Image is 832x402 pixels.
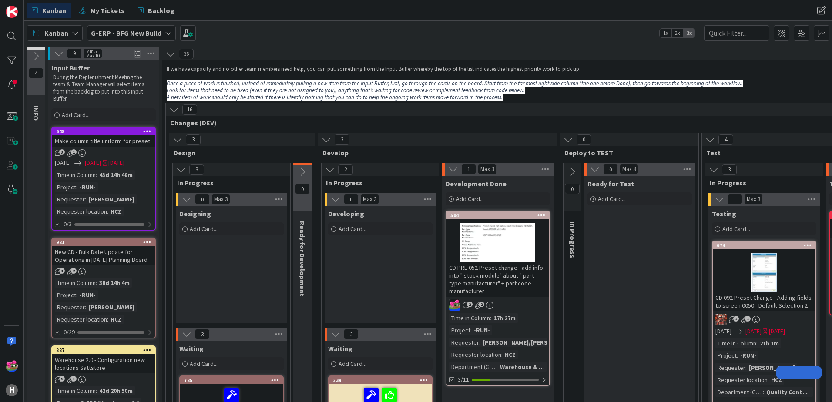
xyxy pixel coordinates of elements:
span: 2 [479,301,484,307]
img: JK [6,360,18,372]
span: [DATE] [715,327,731,336]
div: -RUN- [738,351,758,360]
em: Once a piece of work is finished, instead of immediately pulling a new item from the Input Buffer... [167,80,743,87]
span: 0 [603,164,618,174]
span: : [96,386,97,395]
div: Quality Cont... [764,387,810,397]
div: -RUN- [472,325,492,335]
div: Time in Column [449,313,490,323]
span: In Progress [710,178,812,187]
span: 1 [59,268,65,274]
div: Make column title uniform for preset [52,135,155,147]
span: : [768,375,769,385]
span: Waiting [328,344,352,353]
div: 981 [52,238,155,246]
span: [DATE] [85,158,101,167]
a: Kanban [27,3,71,18]
div: Time in Column [55,278,96,288]
div: JK [446,299,549,311]
span: Ready for Development [298,221,307,296]
div: Project [449,325,470,335]
div: Requester [55,194,85,204]
div: 674 [717,242,815,248]
div: 239 [333,377,432,383]
span: Add Card... [722,225,750,233]
span: [DATE] [55,158,71,167]
div: HCZ [108,207,124,216]
span: 16 [182,104,197,115]
span: Add Card... [190,225,218,233]
div: 648 [56,128,155,134]
div: Time in Column [55,386,96,395]
a: My Tickets [74,3,130,18]
div: 887 [56,347,155,353]
span: : [85,302,86,312]
span: 3 [722,164,737,175]
span: In Progress [326,178,428,187]
span: : [745,363,747,372]
div: Time in Column [55,170,96,180]
div: Requester location [55,315,107,324]
div: 648Make column title uniform for preset [52,127,155,147]
span: Add Card... [339,360,366,368]
span: : [479,338,480,347]
span: In Progress [177,178,279,187]
div: H [6,384,18,396]
span: 3 [195,329,210,339]
div: Max 3 [622,167,636,171]
div: Max 3 [363,197,376,201]
div: JK [713,314,815,325]
span: 2x [671,29,683,37]
a: Backlog [132,3,180,18]
span: 0 [565,184,580,194]
div: 504 [446,211,549,219]
a: 981New CD - Bulk Date Update for Operations in [DATE] Planning BoardTime in Column:30d 14h 4mProj... [51,238,156,338]
em: Look for items that need to be fixed (even if they are not assigned to you), anything that’s wait... [167,87,525,94]
div: Max 3 [214,197,228,201]
span: Input Buffer [51,64,90,72]
span: : [737,351,738,360]
div: -RUN- [77,182,98,192]
span: 2 [71,268,77,274]
span: Deploy to TEST [564,148,688,157]
span: : [76,290,77,300]
div: 887 [52,346,155,354]
div: Time in Column [715,338,756,348]
div: New CD - Bulk Date Update for Operations in [DATE] Planning Board [52,246,155,265]
span: Kanban [42,5,66,16]
span: 3 [335,134,349,145]
div: [DATE] [108,158,124,167]
div: 17h 27m [491,313,518,323]
span: 2 [467,301,473,307]
div: Max 10 [86,54,100,58]
a: 504CD PRE 052 Preset change - add info into " stock module" about " part type manufacturer" + par... [446,211,550,386]
span: : [763,387,764,397]
div: 504CD PRE 052 Preset change - add info into " stock module" about " part type manufacturer" + par... [446,211,549,297]
div: Department (G-ERP) [449,362,497,372]
span: Add Card... [456,195,484,203]
span: 1 [71,149,77,155]
span: Design [174,148,304,157]
span: 1 [745,316,751,322]
span: Kanban [44,28,68,38]
span: 4 [29,68,44,78]
span: : [490,313,491,323]
div: HCZ [108,315,124,324]
span: : [497,362,498,372]
div: Max 3 [480,167,494,171]
span: Developing [328,209,364,218]
span: 0/3 [64,220,72,229]
span: My Tickets [91,5,124,16]
span: : [470,325,472,335]
div: 785 [180,376,283,384]
b: G-ERP - BFG New Build [91,29,161,37]
div: 21h 1m [758,338,781,348]
span: 3 [71,376,77,382]
span: : [501,350,503,359]
span: Add Card... [62,111,90,119]
div: Project [55,290,76,300]
span: Add Card... [190,360,218,368]
div: 674 [713,241,815,249]
span: : [756,338,758,348]
span: 3 [59,149,65,155]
